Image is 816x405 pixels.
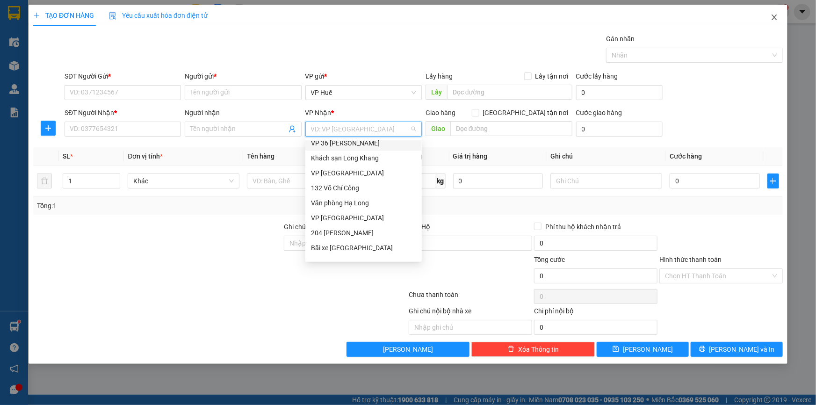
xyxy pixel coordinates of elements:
[532,71,572,81] span: Lấy tận nơi
[709,344,775,354] span: [PERSON_NAME] và In
[518,344,559,354] span: Xóa Thông tin
[436,174,446,188] span: kg
[311,168,416,178] div: VP [GEOGRAPHIC_DATA]
[576,109,622,116] label: Cước giao hàng
[65,71,181,81] div: SĐT Người Gửi
[311,138,416,148] div: VP 36 [PERSON_NAME]
[289,125,296,133] span: user-add
[311,258,416,268] div: 63 [PERSON_NAME]
[63,152,70,160] span: SL
[426,72,453,80] span: Lấy hàng
[597,342,689,357] button: save[PERSON_NAME]
[284,236,407,251] input: Ghi chú đơn hàng
[311,86,416,100] span: VP Huế
[185,108,301,118] div: Người nhận
[284,223,335,231] label: Ghi chú đơn hàng
[542,222,625,232] span: Phí thu hộ khách nhận trả
[305,225,422,240] div: 204 Trần Quang Khải
[383,344,433,354] span: [PERSON_NAME]
[426,109,455,116] span: Giao hàng
[471,342,595,357] button: deleteXóa Thông tin
[247,152,274,160] span: Tên hàng
[311,228,416,238] div: 204 [PERSON_NAME]
[109,12,208,19] span: Yêu cầu xuất hóa đơn điện tử
[450,121,572,136] input: Dọc đường
[447,85,572,100] input: Dọc đường
[761,5,787,31] button: Close
[311,183,416,193] div: 132 Võ Chí Công
[409,320,532,335] input: Nhập ghi chú
[305,109,332,116] span: VP Nhận
[305,240,422,255] div: Bãi xe Thạch Bàn
[670,152,702,160] span: Cước hàng
[547,147,666,166] th: Ghi chú
[479,108,572,118] span: [GEOGRAPHIC_DATA] tận nơi
[185,71,301,81] div: Người gửi
[534,256,565,263] span: Tổng cước
[305,166,422,181] div: VP Quảng Bình
[41,124,55,132] span: plus
[41,121,56,136] button: plus
[37,201,315,211] div: Tổng: 1
[311,213,416,223] div: VP [GEOGRAPHIC_DATA]
[311,243,416,253] div: Bãi xe [GEOGRAPHIC_DATA]
[33,12,40,19] span: plus
[347,342,470,357] button: [PERSON_NAME]
[606,35,635,43] label: Gán nhãn
[550,174,662,188] input: Ghi Chú
[534,306,657,320] div: Chi phí nội bộ
[768,177,779,185] span: plus
[576,122,663,137] input: Cước giao hàng
[109,12,116,20] img: icon
[426,121,450,136] span: Giao
[453,152,488,160] span: Giá trị hàng
[133,174,234,188] span: Khác
[699,346,706,353] span: printer
[128,152,163,160] span: Đơn vị tính
[305,136,422,151] div: VP 36 Hồng Tiến
[576,72,618,80] label: Cước lấy hàng
[311,198,416,208] div: Văn phòng Hạ Long
[305,71,422,81] div: VP gửi
[426,85,447,100] span: Lấy
[311,153,416,163] div: Khách sạn Long Khang
[305,255,422,270] div: 63 Phan Đình Phùng
[613,346,619,353] span: save
[691,342,783,357] button: printer[PERSON_NAME] và In
[409,306,532,320] div: Ghi chú nội bộ nhà xe
[453,174,543,188] input: 0
[576,85,663,100] input: Cước lấy hàng
[305,181,422,195] div: 132 Võ Chí Công
[508,346,514,353] span: delete
[767,174,779,188] button: plus
[305,151,422,166] div: Khách sạn Long Khang
[623,344,673,354] span: [PERSON_NAME]
[305,195,422,210] div: Văn phòng Hạ Long
[659,256,722,263] label: Hình thức thanh toán
[408,289,534,306] div: Chưa thanh toán
[33,12,94,19] span: TẠO ĐƠN HÀNG
[305,210,422,225] div: VP Đà Nẵng
[37,174,52,188] button: delete
[247,174,359,188] input: VD: Bàn, Ghế
[65,108,181,118] div: SĐT Người Nhận
[771,14,778,21] span: close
